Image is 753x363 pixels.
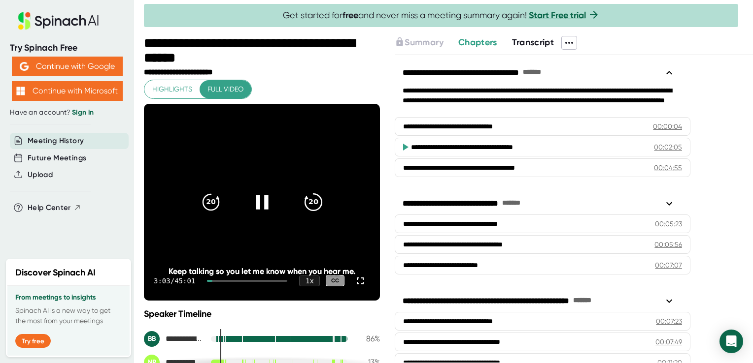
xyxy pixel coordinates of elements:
[144,80,200,98] button: Highlights
[144,308,380,319] div: Speaker Timeline
[655,337,682,347] div: 00:07:49
[512,36,554,49] button: Transcript
[653,121,682,131] div: 00:00:04
[72,108,94,117] a: Sign in
[28,202,71,213] span: Help Center
[10,108,124,117] div: Have an account?
[28,169,53,181] button: Upload
[654,142,682,152] div: 00:02:05
[529,10,586,21] a: Start Free trial
[654,240,682,249] div: 00:05:56
[28,202,81,213] button: Help Center
[152,83,192,95] span: Highlights
[200,80,251,98] button: Full video
[656,316,682,326] div: 00:07:23
[355,334,380,343] div: 86 %
[395,36,458,50] div: Upgrade to access
[28,152,86,164] button: Future Meetings
[15,334,51,348] button: Try free
[395,36,443,49] button: Summary
[12,81,123,101] button: Continue with Microsoft
[458,36,497,49] button: Chapters
[719,330,743,353] div: Open Intercom Messenger
[154,277,195,285] div: 3:03 / 45:01
[144,331,160,347] div: BB
[655,260,682,270] div: 00:07:07
[512,37,554,48] span: Transcript
[15,294,122,302] h3: From meetings to insights
[326,275,344,286] div: CC
[15,266,96,279] h2: Discover Spinach AI
[168,267,357,276] div: Keep talking so you let me know when you hear me.
[28,135,84,147] button: Meeting History
[144,331,203,347] div: Bradley Barrie
[655,219,682,229] div: 00:05:23
[283,10,600,21] span: Get started for and never miss a meeting summary again!
[654,163,682,173] div: 00:04:55
[20,62,29,71] img: Aehbyd4JwY73AAAAAElFTkSuQmCC
[405,37,443,48] span: Summary
[10,42,124,54] div: Try Spinach Free
[299,275,320,286] div: 1 x
[12,57,123,76] button: Continue with Google
[458,37,497,48] span: Chapters
[207,83,243,95] span: Full video
[342,10,358,21] b: free
[15,305,122,326] p: Spinach AI is a new way to get the most from your meetings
